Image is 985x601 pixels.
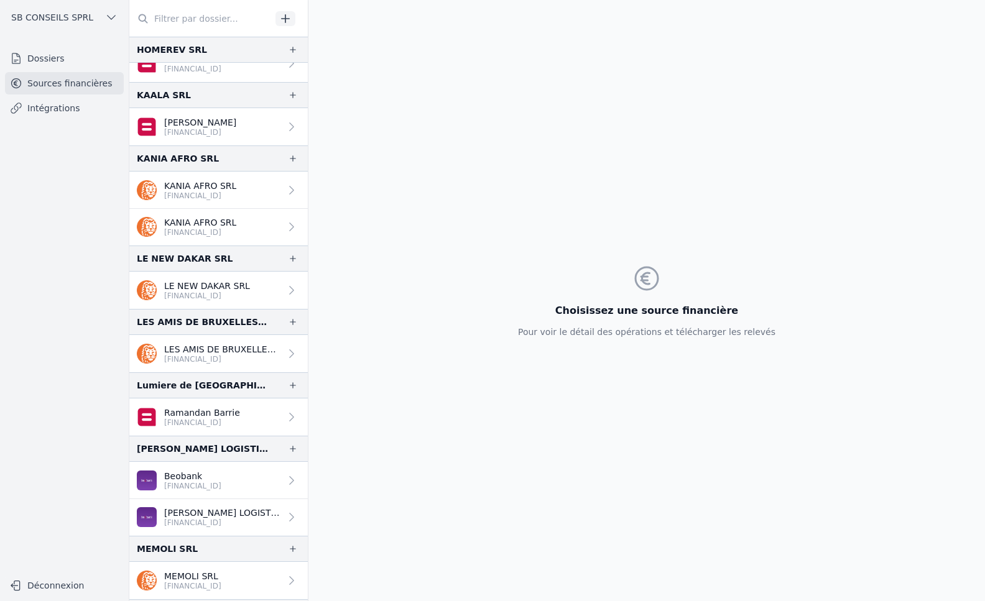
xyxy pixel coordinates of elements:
[164,291,250,301] p: [FINANCIAL_ID]
[5,576,124,595] button: Déconnexion
[137,507,157,527] img: BEOBANK_CTBKBEBX.png
[5,72,124,94] a: Sources financières
[137,314,268,329] div: LES AMIS DE BRUXELLES SRL
[137,151,219,166] div: KANIA AFRO SRL
[164,518,280,528] p: [FINANCIAL_ID]
[164,481,221,491] p: [FINANCIAL_ID]
[164,191,236,201] p: [FINANCIAL_ID]
[137,541,198,556] div: MEMOLI SRL
[164,116,236,129] p: [PERSON_NAME]
[129,462,308,499] a: Beobank [FINANCIAL_ID]
[137,53,157,73] img: belfius.png
[5,47,124,70] a: Dossiers
[518,326,775,338] p: Pour voir le détail des opérations et télécharger les relevés
[137,251,233,266] div: LE NEW DAKAR SRL
[137,571,157,590] img: ing.png
[137,117,157,137] img: belfius-1.png
[164,581,221,591] p: [FINANCIAL_ID]
[129,45,308,82] a: HOMREV [FINANCIAL_ID]
[164,280,250,292] p: LE NEW DAKAR SRL
[164,418,240,428] p: [FINANCIAL_ID]
[518,303,775,318] h3: Choisissez une source financière
[5,97,124,119] a: Intégrations
[11,11,93,24] span: SB CONSEILS SPRL
[5,7,124,27] button: SB CONSEILS SPRL
[137,378,268,393] div: Lumiere de [GEOGRAPHIC_DATA]
[164,227,236,237] p: [FINANCIAL_ID]
[137,42,207,57] div: HOMEREV SRL
[137,180,157,200] img: ing.png
[129,108,308,145] a: [PERSON_NAME] [FINANCIAL_ID]
[137,217,157,237] img: ing.png
[137,344,157,364] img: ing.png
[129,272,308,309] a: LE NEW DAKAR SRL [FINANCIAL_ID]
[164,216,236,229] p: KANIA AFRO SRL
[164,570,221,582] p: MEMOLI SRL
[164,127,236,137] p: [FINANCIAL_ID]
[137,470,157,490] img: BEOBANK_CTBKBEBX.png
[164,470,221,482] p: Beobank
[129,7,271,30] input: Filtrer par dossier...
[164,343,280,356] p: LES AMIS DE BRUXELLES SRL
[129,562,308,599] a: MEMOLI SRL [FINANCIAL_ID]
[137,280,157,300] img: ing.png
[137,407,157,427] img: belfius-1.png
[164,406,240,419] p: Ramandan Barrie
[164,354,280,364] p: [FINANCIAL_ID]
[129,499,308,536] a: [PERSON_NAME] LOGISTICS SRL [FINANCIAL_ID]
[137,88,191,103] div: KAALA SRL
[164,64,221,74] p: [FINANCIAL_ID]
[137,441,268,456] div: [PERSON_NAME] LOGISTICS SRL
[164,180,236,192] p: KANIA AFRO SRL
[129,398,308,436] a: Ramandan Barrie [FINANCIAL_ID]
[129,209,308,245] a: KANIA AFRO SRL [FINANCIAL_ID]
[129,335,308,372] a: LES AMIS DE BRUXELLES SRL [FINANCIAL_ID]
[164,507,280,519] p: [PERSON_NAME] LOGISTICS SRL
[129,172,308,209] a: KANIA AFRO SRL [FINANCIAL_ID]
